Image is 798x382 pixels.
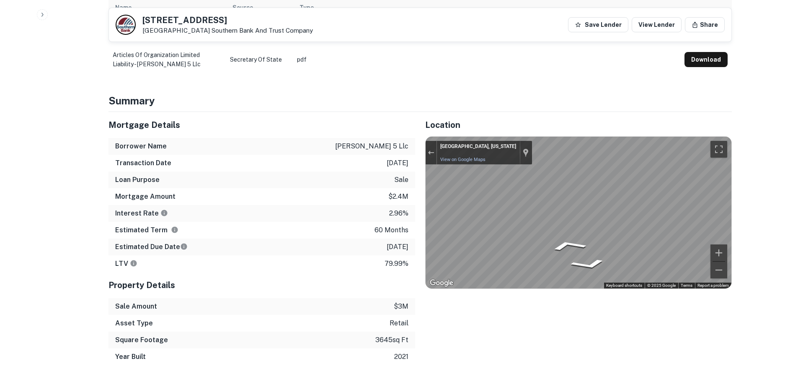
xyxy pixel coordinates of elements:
[115,318,153,328] h6: Asset Type
[300,3,314,13] div: Type
[440,143,516,150] div: [GEOGRAPHIC_DATA], [US_STATE]
[394,301,408,312] p: $3m
[226,46,293,73] td: Secretary of State
[115,242,188,252] h6: Estimated Due Date
[180,243,188,250] svg: Estimate is based on a standard schedule for this type of loan.
[710,262,727,278] button: Zoom out
[232,3,253,13] div: Source
[681,283,692,288] a: Terms (opens in new tab)
[108,93,732,108] h4: Summary
[388,192,408,202] p: $2.4m
[387,242,408,252] p: [DATE]
[697,283,729,288] a: Report a problem
[394,175,408,185] p: sale
[684,52,728,67] button: Download
[115,335,168,345] h6: Square Footage
[335,141,408,151] p: [PERSON_NAME] 5 llc
[756,315,798,355] iframe: Chat Widget
[115,175,160,185] h6: Loan Purpose
[428,278,455,288] img: Google
[647,283,676,288] span: © 2025 Google
[115,208,168,218] h6: Interest Rate
[390,318,408,328] p: retail
[108,119,415,131] h5: Mortgage Details
[293,46,680,73] td: pdf
[523,148,529,157] a: Show location on map
[212,27,313,34] a: Southern Bank And Trust Company
[538,237,598,253] path: Go South
[142,16,313,24] h5: [STREET_ADDRESS]
[171,226,178,234] svg: Term is based on a standard schedule for this type of loan.
[115,141,167,151] h6: Borrower Name
[426,137,731,288] div: Map
[428,278,455,288] a: Open this area in Google Maps (opens a new window)
[426,147,436,158] button: Exit the Street View
[440,157,486,162] a: View on Google Maps
[387,158,408,168] p: [DATE]
[108,46,226,73] td: articles of organization limited liability - [PERSON_NAME] 5 llc
[389,208,408,218] p: 2.96%
[632,17,682,32] a: View Lender
[142,27,313,34] p: [GEOGRAPHIC_DATA]
[115,352,146,362] h6: Year Built
[425,119,732,131] h5: Location
[606,283,642,288] button: Keyboard shortcuts
[130,260,137,267] svg: LTVs displayed on the website are for informational purposes only and may be reported incorrectly...
[426,137,731,288] div: Street View
[374,225,408,235] p: 60 months
[115,3,132,13] div: Name
[394,352,408,362] p: 2021
[115,192,176,202] h6: Mortgage Amount
[558,256,618,273] path: Go North
[115,259,137,269] h6: LTV
[568,17,628,32] button: Save Lender
[115,158,171,168] h6: Transaction Date
[385,259,408,269] p: 79.99%
[160,209,168,217] svg: The interest rates displayed on the website are for informational purposes only and may be report...
[108,279,415,291] h5: Property Details
[710,141,727,158] button: Toggle fullscreen view
[685,17,725,32] button: Share
[115,301,157,312] h6: Sale Amount
[375,335,408,345] p: 3645 sq ft
[710,244,727,261] button: Zoom in
[115,225,178,235] h6: Estimated Term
